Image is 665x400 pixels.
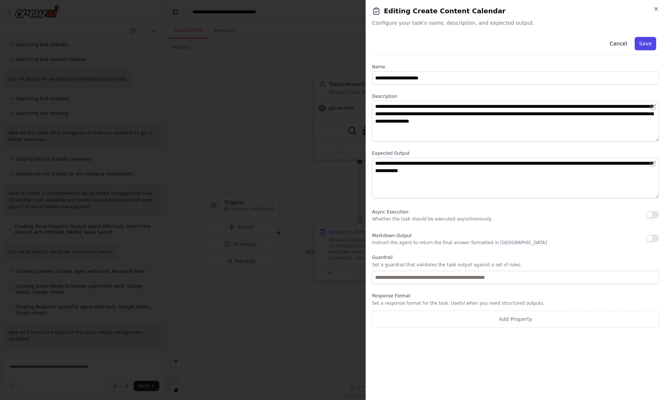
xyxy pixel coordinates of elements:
[372,254,659,260] label: Guardrail
[635,37,656,50] button: Save
[372,300,659,306] p: Set a response format for the task. Useful when you need structured outputs.
[372,233,411,238] span: Markdown Output
[372,209,408,215] span: Async Execution
[605,37,631,50] button: Cancel
[372,93,659,99] label: Description
[372,293,659,299] label: Response Format
[649,159,658,168] button: Open in editor
[372,64,659,70] label: Name
[649,102,658,111] button: Open in editor
[372,19,659,27] span: Configure your task's name, description, and expected output.
[372,6,659,16] h2: Editing Create Content Calendar
[372,150,659,156] label: Expected Output
[372,311,659,328] button: Add Property
[372,262,659,268] p: Set a guardrail that validates the task output against a set of rules.
[372,240,547,246] p: Instruct the agent to return the final answer formatted in [GEOGRAPHIC_DATA]
[372,216,492,222] p: Whether the task should be executed asynchronously.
